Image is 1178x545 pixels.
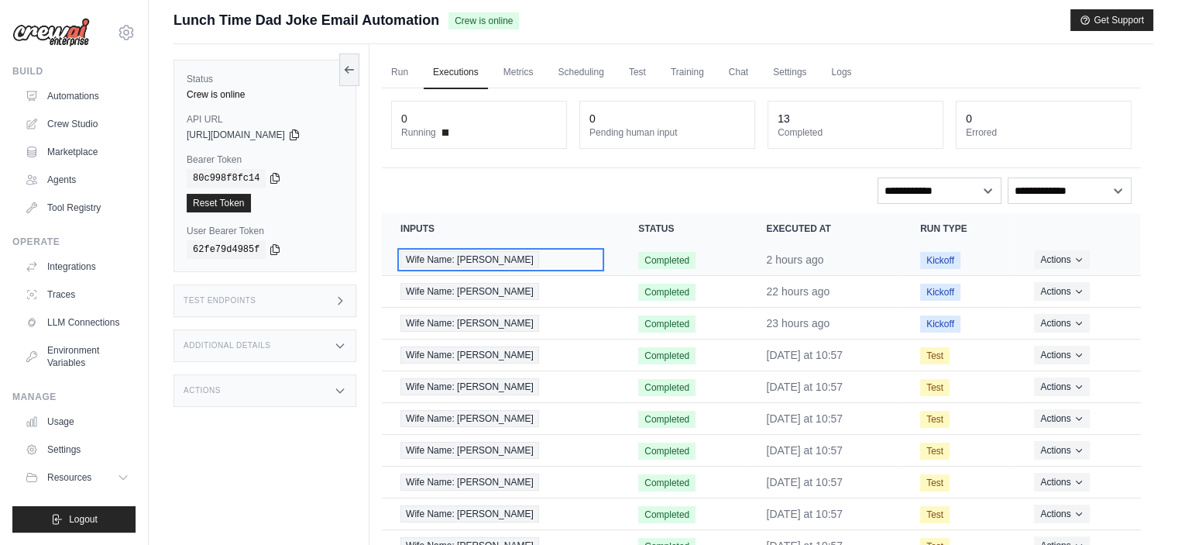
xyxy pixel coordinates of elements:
button: Actions for execution [1034,250,1089,269]
button: Actions for execution [1034,378,1089,396]
time: August 24, 2025 at 11:48 BST [766,317,829,329]
span: Logout [69,513,98,526]
time: August 25, 2025 at 09:00 BST [766,254,823,266]
span: Test [920,379,950,396]
span: Completed [638,347,695,364]
div: 0 [401,111,407,126]
a: Traces [19,282,136,307]
a: Reset Token [187,194,251,212]
span: Test [920,443,950,460]
span: Kickoff [920,284,960,301]
span: Wife Name: [PERSON_NAME] [400,378,539,395]
span: Completed [638,316,695,333]
h3: Additional Details [184,341,270,350]
span: [URL][DOMAIN_NAME] [187,129,285,141]
h3: Test Endpoints [184,296,256,305]
time: August 24, 2025 at 10:57 BST [766,508,843,520]
dt: Pending human input [589,126,745,139]
a: View execution details for Wife Name [400,505,601,523]
a: View execution details for Wife Name [400,474,601,491]
a: View execution details for Wife Name [400,315,601,332]
span: Completed [638,411,695,428]
th: Status [620,213,747,244]
div: 0 [966,111,972,126]
label: Status [187,73,343,85]
a: Usage [19,409,136,434]
a: Metrics [494,57,543,89]
span: Test [920,506,950,523]
button: Actions for execution [1034,346,1089,364]
div: Build [12,65,136,78]
div: 13 [778,111,790,126]
button: Resources [19,465,136,490]
span: Kickoff [920,252,960,269]
a: View execution details for Wife Name [400,410,601,427]
label: Bearer Token [187,153,343,166]
a: Test [620,57,655,89]
span: Completed [638,506,695,523]
span: Test [920,474,950,492]
a: Settings [19,437,136,462]
time: August 24, 2025 at 13:00 BST [766,285,829,298]
span: Wife Name: [PERSON_NAME] [400,251,539,268]
span: Lunch Time Dad Joke Email Automation [173,9,439,31]
time: August 24, 2025 at 10:57 BST [766,476,843,488]
a: Marketplace [19,140,136,164]
button: Actions for execution [1034,505,1089,523]
span: Test [920,411,950,428]
button: Actions for execution [1034,409,1089,428]
span: Completed [638,474,695,492]
a: View execution details for Wife Name [400,442,601,459]
time: August 24, 2025 at 10:57 BST [766,381,843,393]
time: August 24, 2025 at 10:57 BST [766,444,843,457]
button: Actions for execution [1034,282,1089,301]
span: Wife Name: [PERSON_NAME] [400,442,539,459]
a: Settings [764,57,816,89]
span: Resources [47,471,91,484]
span: Wife Name: [PERSON_NAME] [400,283,539,300]
span: Wife Name: [PERSON_NAME] [400,315,539,332]
div: Operate [12,236,136,248]
label: User Bearer Token [187,225,343,237]
a: Scheduling [548,57,613,89]
a: Chat [720,57,757,89]
a: View execution details for Wife Name [400,283,601,300]
img: Logo [12,18,90,47]
a: Environment Variables [19,338,136,375]
code: 80c998f8fc14 [187,169,266,188]
span: Kickoff [920,316,960,333]
span: Crew is online [448,12,519,29]
th: Executed at [747,213,902,244]
a: Run [382,57,417,89]
span: Completed [638,379,695,396]
span: Completed [638,252,695,269]
button: Logout [12,506,136,533]
span: Completed [638,443,695,460]
button: Get Support [1070,9,1153,31]
span: Test [920,347,950,364]
h3: Actions [184,386,221,395]
a: Logs [822,57,860,89]
label: API URL [187,113,343,126]
span: Wife Name: [PERSON_NAME] [400,505,539,523]
a: Crew Studio [19,112,136,136]
a: View execution details for Wife Name [400,378,601,395]
div: 0 [589,111,596,126]
dt: Completed [778,126,933,139]
time: August 24, 2025 at 10:57 BST [766,412,843,425]
button: Actions for execution [1034,473,1089,492]
span: Wife Name: [PERSON_NAME] [400,410,539,427]
code: 62fe79d4985f [187,240,266,259]
span: Wife Name: [PERSON_NAME] [400,347,539,364]
a: Tool Registry [19,195,136,220]
a: Integrations [19,254,136,279]
button: Actions for execution [1034,441,1089,460]
button: Actions for execution [1034,314,1089,333]
a: Agents [19,167,136,192]
a: Executions [424,57,488,89]
div: Manage [12,391,136,403]
span: Running [401,126,436,139]
div: Crew is online [187,88,343,101]
span: Completed [638,284,695,301]
a: Automations [19,84,136,109]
